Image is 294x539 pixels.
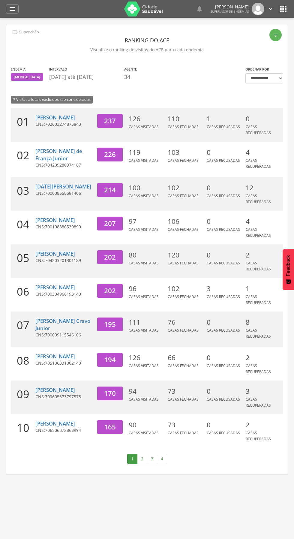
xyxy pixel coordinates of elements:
[246,318,282,327] p: 8
[45,121,81,127] span: 702603274875843
[168,318,204,327] p: 76
[147,454,157,464] a: 3
[35,291,93,297] p: CNS:
[246,158,271,169] span: Casas Recuperadas
[11,35,283,46] header: Ranking do ACE
[35,183,91,190] a: [DATE][PERSON_NAME]
[246,294,271,305] span: Casas Recuperadas
[269,29,282,41] div: Filtro
[246,217,282,226] p: 4
[246,193,271,204] span: Casas Recuperadas
[19,30,39,35] p: Supervisão
[104,320,116,329] span: 195
[168,193,199,198] span: Casas Fechadas
[129,284,165,294] p: 96
[207,328,240,333] span: Casas Recusadas
[129,227,159,232] span: Casas Visitadas
[168,397,199,402] span: Casas Fechadas
[168,250,204,260] p: 120
[168,363,199,368] span: Casas Fechadas
[35,114,75,121] a: [PERSON_NAME]
[129,294,159,299] span: Casas Visitadas
[246,363,271,374] span: Casas Recuperadas
[104,286,116,295] span: 202
[127,454,137,464] a: 1
[246,284,282,294] p: 1
[129,430,159,435] span: Casas Visitadas
[12,29,18,35] i: 
[11,96,93,103] span: * Visitas à locais excluídos são consideradas
[207,217,243,226] p: 0
[207,183,243,193] p: 0
[246,227,271,238] span: Casas Recuperadas
[45,427,81,433] span: 706506372863994
[168,183,204,193] p: 102
[207,124,240,129] span: Casas Recusadas
[11,46,283,54] p: Visualize o ranking de visitas do ACE para cada endemia
[273,32,279,38] i: 
[168,353,204,363] p: 66
[246,397,271,408] span: Casas Recuperadas
[129,420,165,430] p: 90
[35,318,90,332] a: [PERSON_NAME] Cravo Junior
[207,318,243,327] p: 0
[168,420,204,430] p: 73
[129,260,159,266] span: Casas Visitadas
[129,183,165,193] p: 100
[196,3,203,15] a: 
[129,114,165,124] p: 126
[168,114,204,124] p: 110
[245,67,269,72] label: Ordenar por
[45,360,81,366] span: 705106331002140
[211,9,249,14] span: Supervisor de Endemias
[11,381,35,414] div: 09
[246,260,271,272] span: Casas Recuperadas
[129,148,165,157] p: 119
[11,312,35,347] div: 07
[246,420,282,430] p: 2
[11,347,35,381] div: 08
[45,162,81,168] span: 704209280974187
[35,217,75,224] a: [PERSON_NAME]
[11,211,35,244] div: 04
[104,185,116,194] span: 214
[129,328,159,333] span: Casas Visitadas
[49,73,121,81] p: [DATE] até [DATE]
[207,158,240,163] span: Casas Recusadas
[129,217,165,226] p: 97
[246,353,282,363] p: 2
[207,193,240,198] span: Casas Recusadas
[35,387,75,393] a: [PERSON_NAME]
[35,190,93,196] p: CNS:
[137,454,147,464] a: 2
[129,397,159,402] span: Casas Visitadas
[45,291,81,297] span: 700304968193140
[168,124,199,129] span: Casas Fechadas
[207,148,243,157] p: 0
[246,430,271,441] span: Casas Recuperadas
[129,250,165,260] p: 80
[35,257,93,263] p: CNS:
[14,75,40,80] span: [MEDICAL_DATA]
[246,328,271,339] span: Casas Recuperadas
[104,389,116,398] span: 170
[11,244,35,278] div: 05
[246,183,282,193] p: 12
[246,114,282,124] p: 0
[45,332,81,338] span: 700009115546106
[49,67,67,72] label: Intervalo
[35,360,93,366] p: CNS:
[104,150,116,159] span: 226
[207,294,240,299] span: Casas Recusadas
[129,124,159,129] span: Casas Visitadas
[129,387,165,396] p: 94
[286,255,291,276] span: Feedback
[6,5,19,14] a: 
[11,108,35,142] div: 01
[207,114,243,124] p: 1
[11,278,35,312] div: 06
[9,5,16,13] i: 
[168,227,199,232] span: Casas Fechadas
[207,420,243,430] p: 0
[246,148,282,157] p: 4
